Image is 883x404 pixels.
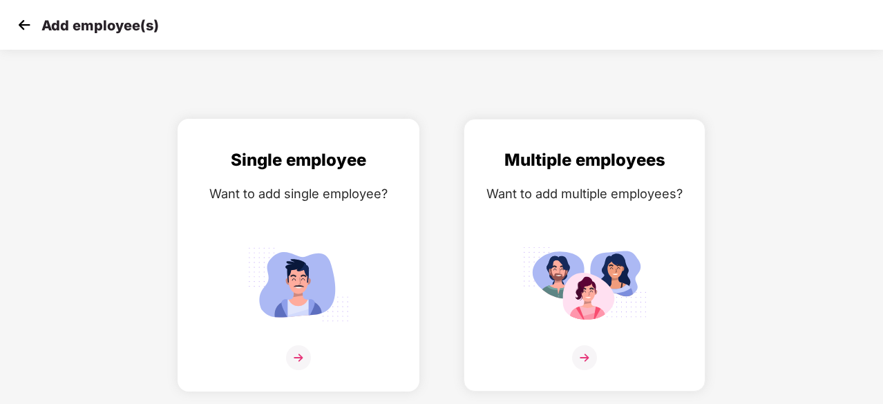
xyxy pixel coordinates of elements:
[522,241,647,327] img: svg+xml;base64,PHN2ZyB4bWxucz0iaHR0cDovL3d3dy53My5vcmcvMjAwMC9zdmciIGlkPSJNdWx0aXBsZV9lbXBsb3llZS...
[572,345,597,370] img: svg+xml;base64,PHN2ZyB4bWxucz0iaHR0cDovL3d3dy53My5vcmcvMjAwMC9zdmciIHdpZHRoPSIzNiIgaGVpZ2h0PSIzNi...
[14,15,35,35] img: svg+xml;base64,PHN2ZyB4bWxucz0iaHR0cDovL3d3dy53My5vcmcvMjAwMC9zdmciIHdpZHRoPSIzMCIgaGVpZ2h0PSIzMC...
[286,345,311,370] img: svg+xml;base64,PHN2ZyB4bWxucz0iaHR0cDovL3d3dy53My5vcmcvMjAwMC9zdmciIHdpZHRoPSIzNiIgaGVpZ2h0PSIzNi...
[192,184,405,204] div: Want to add single employee?
[192,147,405,173] div: Single employee
[41,17,159,34] p: Add employee(s)
[478,147,691,173] div: Multiple employees
[478,184,691,204] div: Want to add multiple employees?
[236,241,361,327] img: svg+xml;base64,PHN2ZyB4bWxucz0iaHR0cDovL3d3dy53My5vcmcvMjAwMC9zdmciIGlkPSJTaW5nbGVfZW1wbG95ZWUiIH...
